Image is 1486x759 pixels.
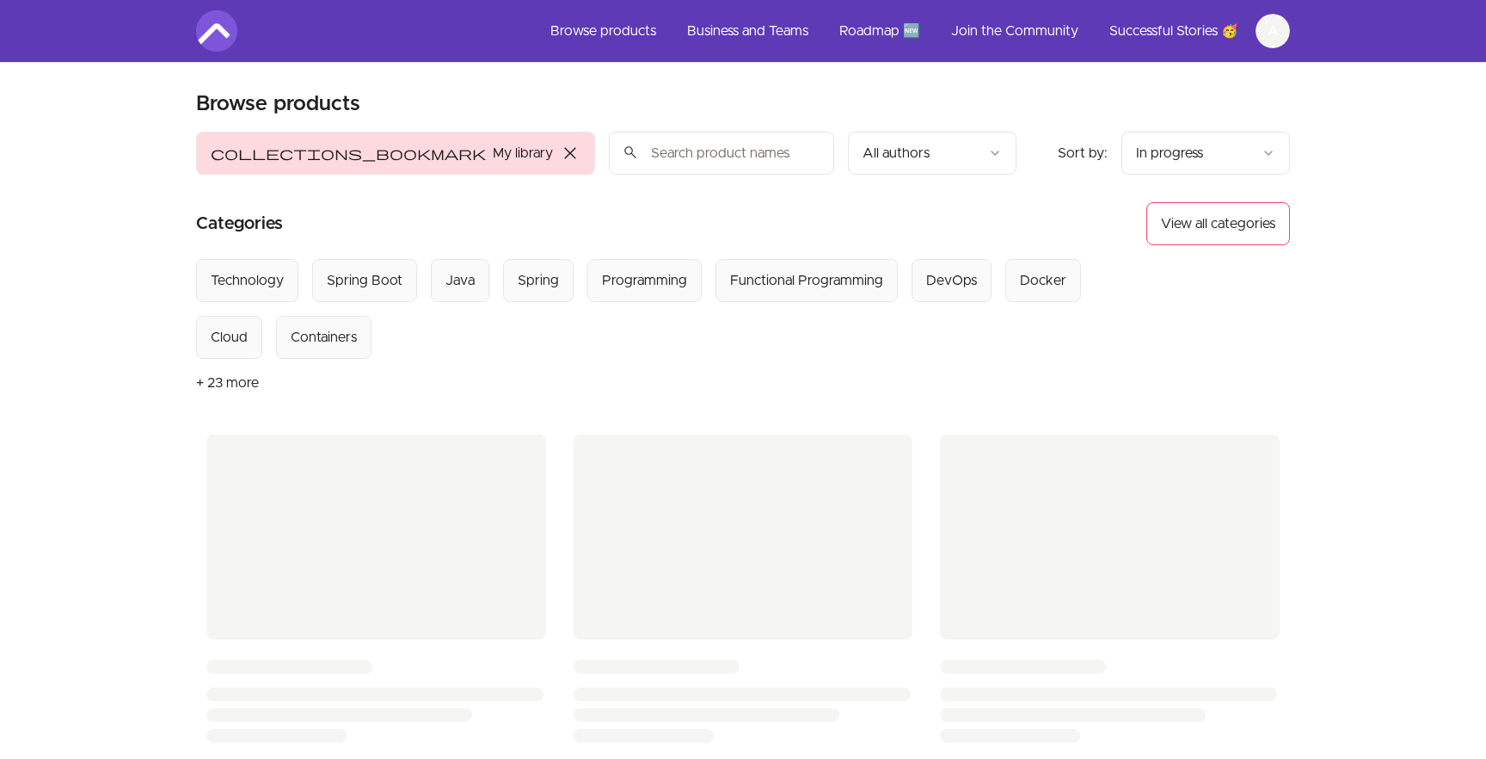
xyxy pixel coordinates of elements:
[673,10,822,52] a: Business and Teams
[196,132,595,175] button: Filter by My library
[196,10,237,52] img: Amigoscode logo
[1146,202,1290,245] button: View all categories
[196,90,360,118] h1: Browse products
[537,10,670,52] a: Browse products
[211,143,486,164] span: collections_bookmark
[327,270,402,291] div: Spring Boot
[826,10,934,52] a: Roadmap 🆕
[609,132,834,175] input: Search product names
[848,132,1016,175] button: Filter by author
[560,143,580,164] span: close
[1058,146,1108,160] span: Sort by:
[937,10,1092,52] a: Join the Community
[211,270,284,291] div: Technology
[623,140,638,164] span: search
[445,270,475,291] div: Java
[196,359,259,407] button: + 23 more
[1020,270,1066,291] div: Docker
[537,10,1290,52] nav: Main
[1096,10,1252,52] a: Successful Stories 🥳
[1121,132,1290,175] button: Product sort options
[926,270,977,291] div: DevOps
[602,270,687,291] div: Programming
[518,270,559,291] div: Spring
[730,270,883,291] div: Functional Programming
[211,327,248,348] div: Cloud
[1256,14,1290,48] button: A
[291,327,357,348] div: Containers
[196,202,283,245] h2: Categories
